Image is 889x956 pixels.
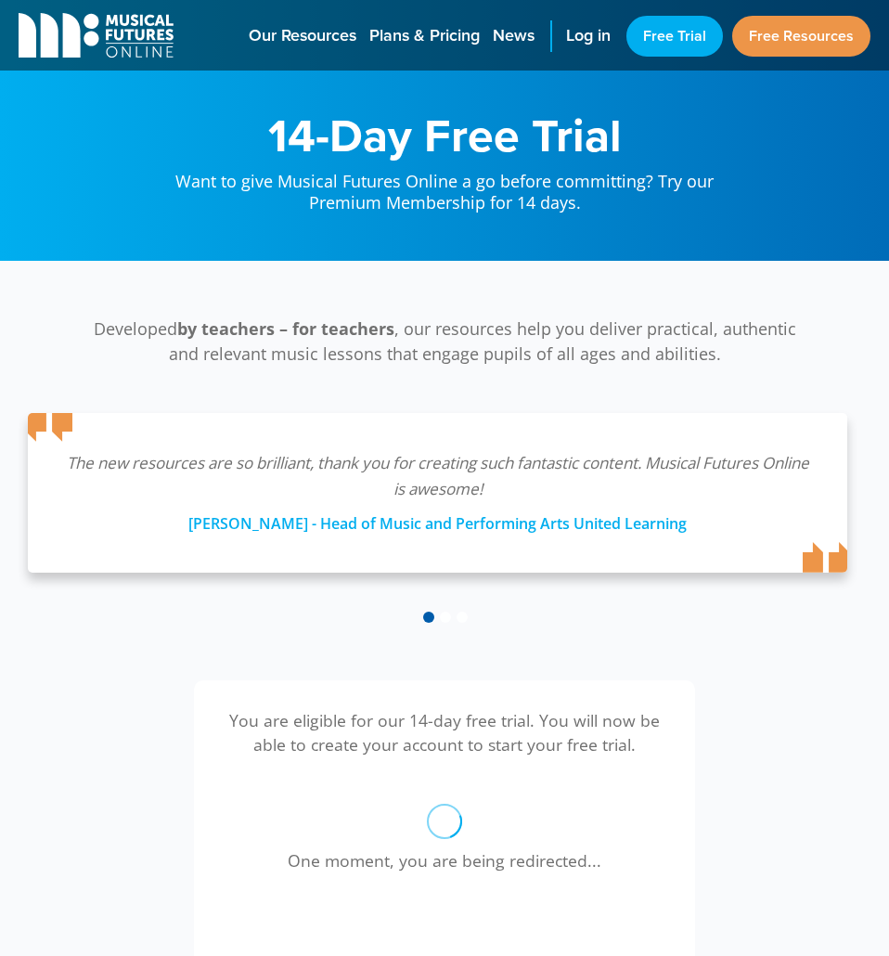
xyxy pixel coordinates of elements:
[157,158,732,214] p: Want to give Musical Futures Online a go before committing? Try our Premium Membership for 14 days.
[369,23,480,48] span: Plans & Pricing
[65,450,810,502] p: The new resources are so brilliant, thank you for creating such fantastic content. Musical Future...
[626,16,723,57] a: Free Trial
[177,317,394,340] strong: by teachers – for teachers
[222,708,667,757] p: You are eligible for our 14-day free trial. You will now be able to create your account to start ...
[65,502,810,536] div: [PERSON_NAME] - Head of Music and Performing Arts United Learning
[493,23,535,48] span: News
[732,16,870,57] a: Free Resources
[249,23,356,48] span: Our Resources
[566,23,611,48] span: Log in
[83,317,806,367] p: Developed , our resources help you deliver practical, authentic and relevant music lessons that e...
[157,111,732,158] h1: 14-Day Free Trial
[259,848,630,872] p: One moment, you are being redirected...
